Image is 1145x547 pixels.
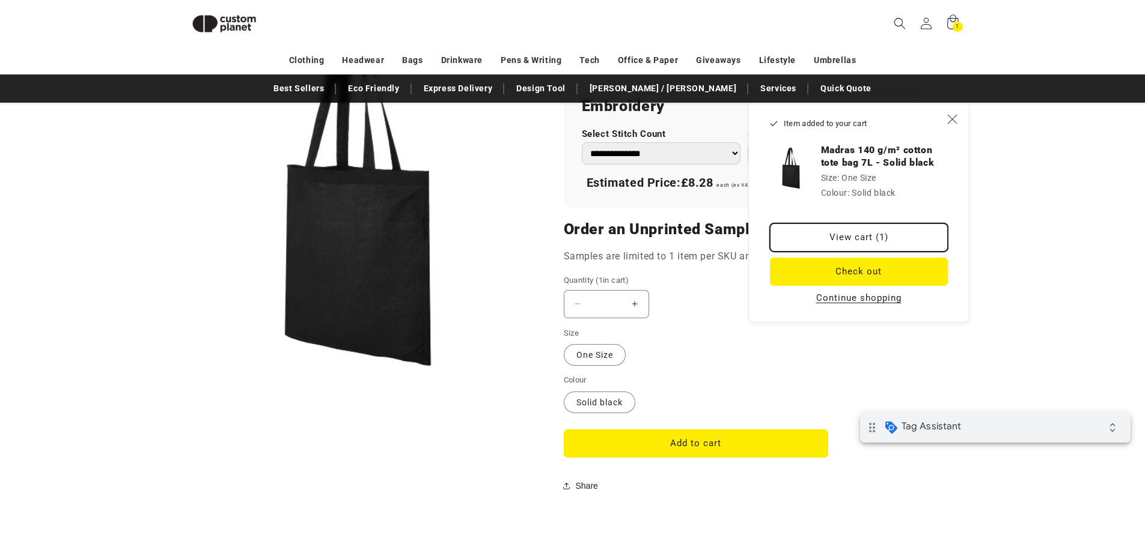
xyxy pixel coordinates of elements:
iframe: Chat Widget [944,417,1145,547]
label: Select Quantity [748,128,906,140]
span: £8.28 [681,175,713,190]
a: Services [754,78,802,99]
span: 1 [956,22,959,32]
a: Pens & Writing [501,50,561,71]
a: Bags [402,50,423,71]
a: Giveaways [696,50,740,71]
span: 1 [599,276,603,285]
button: Check out [770,258,948,286]
dt: Size: [821,173,840,183]
a: Lifestyle [759,50,796,71]
a: Eco Friendly [342,78,405,99]
h2: Order an Unprinted Sample [564,220,924,239]
label: Solid black [564,391,635,413]
dd: One Size [841,173,876,183]
a: Clothing [289,50,325,71]
dt: Colour: [821,188,850,198]
button: Share [564,473,602,499]
a: Express Delivery [418,78,499,99]
a: Office & Paper [618,50,678,71]
a: Headwear [342,50,384,71]
i: Collapse debug badge [240,3,264,27]
span: ( in cart) [596,276,629,285]
div: Estimated Price: [582,171,906,196]
div: Item added to your cart [748,103,969,322]
h2: Item added to your cart [770,118,939,130]
media-gallery: Gallery Viewer [182,18,534,369]
img: Custom Planet [182,5,266,43]
img: Madras 140 g/m² cotton tote bag 7L [770,147,812,189]
h2: Embroidery [582,97,906,116]
label: Quantity [564,274,828,286]
a: View cart (1) [770,223,948,252]
a: Drinkware [441,50,483,71]
label: Select Stitch Count [582,128,740,140]
label: One Size [564,344,626,366]
a: Best Sellers [267,78,330,99]
dd: Solid black [852,188,896,198]
a: Quick Quote [814,78,878,99]
button: Add to cart [564,429,828,458]
legend: Colour [564,374,588,386]
a: Umbrellas [814,50,856,71]
legend: Size [564,327,581,339]
h3: Madras 140 g/m² cotton tote bag 7L - Solid black [821,144,948,169]
a: Tech [579,50,599,71]
a: [PERSON_NAME] / [PERSON_NAME] [584,78,742,99]
button: Close [939,106,966,132]
a: Design Tool [510,78,572,99]
button: Continue shopping [813,292,905,304]
p: Samples are limited to 1 item per SKU and are unreturnable. [564,248,924,265]
summary: Search [887,10,913,37]
span: each (ex VAT) [716,182,753,188]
